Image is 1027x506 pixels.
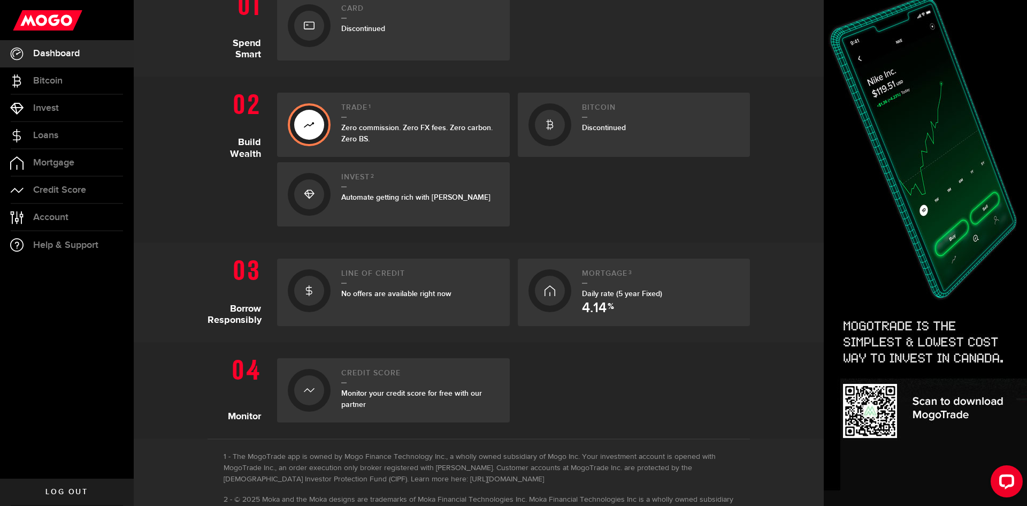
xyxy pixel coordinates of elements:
[33,49,80,58] span: Dashboard
[224,451,734,485] li: The MogoTrade app is owned by Mogo Finance Technology Inc., a wholly owned subsidiary of Mogo Inc...
[582,123,626,132] span: Discontinued
[33,103,59,113] span: Invest
[33,240,98,250] span: Help & Support
[277,93,510,157] a: Trade1Zero commission. Zero FX fees. Zero carbon. Zero BS.
[582,103,740,118] h2: Bitcoin
[277,259,510,326] a: Line of creditNo offers are available right now
[33,185,86,195] span: Credit Score
[582,269,740,284] h2: Mortgage
[341,193,490,202] span: Automate getting rich with [PERSON_NAME]
[371,173,374,179] sup: 2
[608,303,614,315] span: %
[33,213,68,222] span: Account
[582,289,662,298] span: Daily rate (5 year Fixed)
[45,488,88,496] span: Log out
[341,369,499,383] h2: Credit Score
[341,24,385,33] span: Discontinued
[582,301,607,315] span: 4.14
[341,123,493,144] span: Zero commission. Zero FX fees. Zero carbon. Zero BS.
[341,269,499,284] h2: Line of credit
[982,461,1027,506] iframe: LiveChat chat widget
[277,358,510,422] a: Credit ScoreMonitor your credit score for free with our partner
[33,131,58,140] span: Loans
[341,4,499,19] h2: Card
[208,253,269,326] h1: Borrow Responsibly
[208,353,269,422] h1: Monitor
[518,259,750,326] a: Mortgage3Daily rate (5 year Fixed) 4.14 %
[33,76,63,86] span: Bitcoin
[518,93,750,157] a: BitcoinDiscontinued
[33,158,74,168] span: Mortgage
[341,389,482,409] span: Monitor your credit score for free with our partner
[277,162,510,226] a: Invest2Automate getting rich with [PERSON_NAME]
[341,289,451,298] span: No offers are available right now
[341,103,499,118] h2: Trade
[369,103,371,110] sup: 1
[341,173,499,187] h2: Invest
[208,87,269,226] h1: Build Wealth
[629,269,632,276] sup: 3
